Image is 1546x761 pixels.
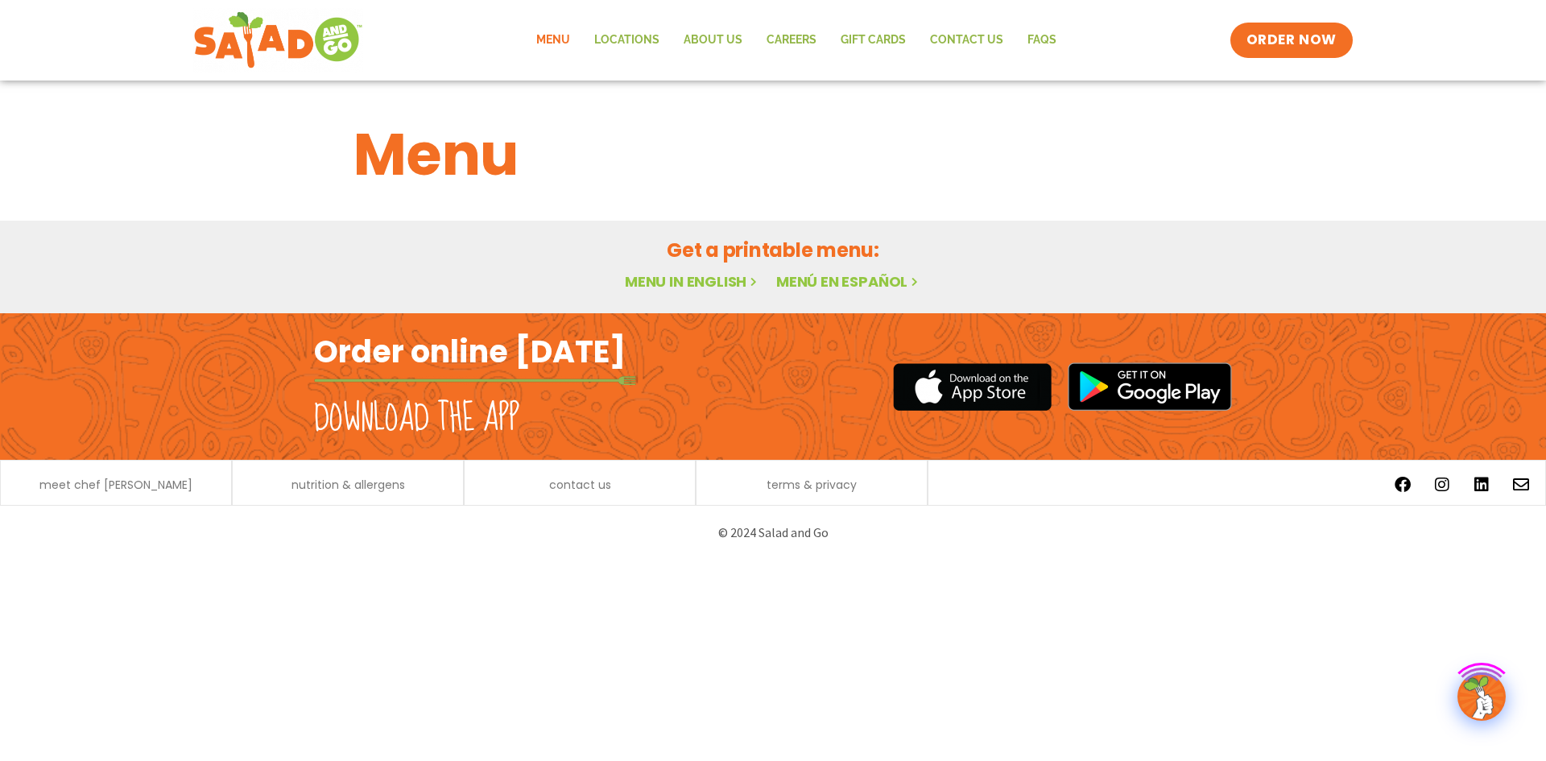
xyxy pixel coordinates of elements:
[322,522,1224,544] p: © 2024 Salad and Go
[582,22,672,59] a: Locations
[754,22,829,59] a: Careers
[39,479,192,490] a: meet chef [PERSON_NAME]
[767,479,857,490] a: terms & privacy
[549,479,611,490] a: contact us
[1230,23,1353,58] a: ORDER NOW
[314,376,636,385] img: fork
[353,111,1193,198] h1: Menu
[524,22,1069,59] nav: Menu
[672,22,754,59] a: About Us
[1246,31,1337,50] span: ORDER NOW
[1015,22,1069,59] a: FAQs
[829,22,918,59] a: GIFT CARDS
[193,8,363,72] img: new-SAG-logo-768×292
[776,271,921,292] a: Menú en español
[314,396,519,441] h2: Download the app
[893,361,1052,413] img: appstore
[353,236,1193,264] h2: Get a printable menu:
[625,271,760,292] a: Menu in English
[314,332,626,371] h2: Order online [DATE]
[291,479,405,490] a: nutrition & allergens
[1068,362,1232,411] img: google_play
[524,22,582,59] a: Menu
[918,22,1015,59] a: Contact Us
